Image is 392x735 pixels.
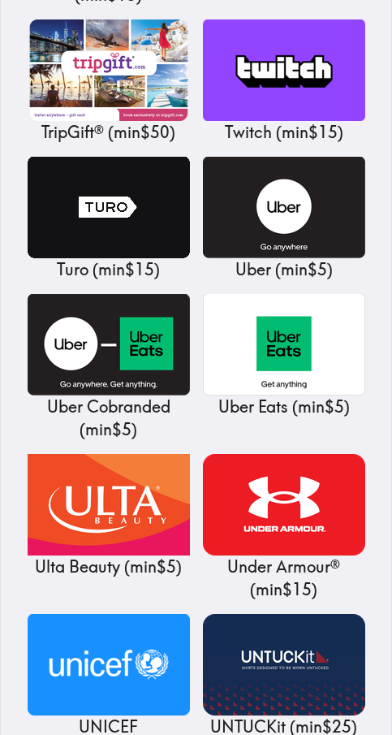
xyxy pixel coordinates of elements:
p: Turo ( min $15 ) [28,258,190,281]
a: UberUber (min$5) [203,157,365,281]
img: Uber [203,157,365,258]
p: Ulta Beauty ( min $5 ) [28,556,190,578]
p: Uber Eats ( min $5 ) [203,396,365,418]
a: TripGift®TripGift® (min$50) [28,19,190,144]
img: Uber Cobranded [28,294,190,396]
a: Uber CobrandedUber Cobranded (min$5) [28,294,190,441]
a: TuroTuro (min$15) [28,157,190,281]
p: TripGift® ( min $50 ) [28,121,190,144]
img: Uber Eats [203,294,365,396]
img: Under Armour® [203,454,365,556]
p: Twitch ( min $15 ) [203,121,365,144]
a: Ulta BeautyUlta Beauty (min$5) [28,454,190,578]
img: Twitch [203,19,365,121]
p: Uber ( min $5 ) [203,258,365,281]
img: UNTUCKit [203,614,365,716]
img: UNICEF USA [28,614,190,716]
a: Under Armour®Under Armour® (min$15) [203,454,365,601]
p: Uber Cobranded ( min $5 ) [28,396,190,441]
a: TwitchTwitch (min$15) [203,19,365,144]
p: Under Armour® ( min $15 ) [203,556,365,601]
img: Turo [28,157,190,258]
img: Ulta Beauty [28,454,190,556]
img: TripGift® [28,19,190,121]
a: Uber EatsUber Eats (min$5) [203,294,365,418]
